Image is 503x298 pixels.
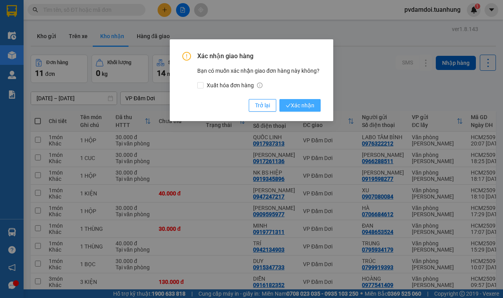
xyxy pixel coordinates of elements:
[197,66,321,90] div: Bạn có muốn xác nhận giao đơn hàng này không?
[255,101,270,110] span: Trở lại
[182,52,191,61] span: exclamation-circle
[286,101,314,110] span: Xác nhận
[197,52,321,61] span: Xác nhận giao hàng
[249,99,276,112] button: Trở lại
[279,99,321,112] button: checkXác nhận
[204,81,266,90] span: Xuất hóa đơn hàng
[257,83,263,88] span: info-circle
[286,103,291,108] span: check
